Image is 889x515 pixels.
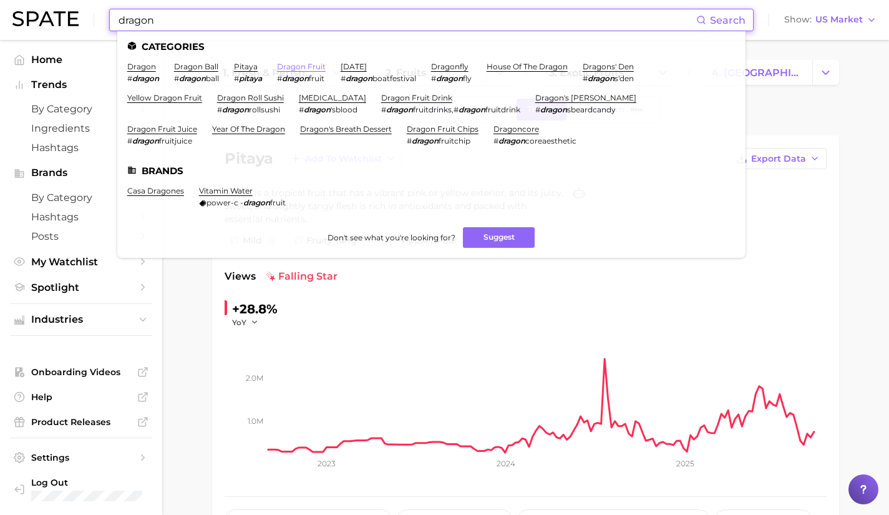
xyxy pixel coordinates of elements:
span: ball [206,74,219,83]
button: Suggest [463,227,535,248]
button: Change Category [812,60,839,85]
button: Trends [10,76,152,94]
input: Search here for a brand, industry, or ingredient [117,9,696,31]
span: fruitchip [439,136,470,145]
em: dragon [412,136,439,145]
span: boatfestival [372,74,416,83]
em: dragon [386,105,413,114]
tspan: 2025 [676,459,694,468]
span: Hashtags [31,211,131,223]
a: Ingredients [10,119,152,138]
li: Categories [127,41,736,52]
span: fruitdrink [485,105,520,114]
span: by Category [31,192,131,204]
em: dragon [243,198,270,207]
a: Product Releases [10,413,152,431]
a: Home [10,50,152,69]
a: by Category [10,99,152,119]
button: YoY [232,317,259,328]
span: coreaesthetic [525,136,576,145]
span: power-c - [206,198,243,207]
span: Don't see what you're looking for? [328,233,455,242]
span: fly [463,74,472,83]
a: Help [10,388,152,406]
em: dragon [179,74,206,83]
a: dragon fruit drink [381,93,452,102]
span: # [583,74,588,83]
tspan: 1.0m [248,416,263,426]
a: dragon fruit [277,62,326,71]
span: Settings [31,452,131,463]
span: Show [784,16,812,23]
div: +28.8% [232,299,278,319]
span: rollsushi [249,105,280,114]
em: dragon [132,136,159,145]
span: fruit [309,74,324,83]
em: dragon [346,74,372,83]
span: # [407,136,412,145]
em: dragon [132,74,159,83]
tspan: 2.0m [246,373,263,382]
a: Onboarding Videos [10,363,152,381]
span: Brands [31,167,131,179]
a: My Watchlist [10,252,152,272]
span: # [127,136,132,145]
span: 'sblood [331,105,357,114]
em: dragon [222,105,249,114]
a: dragon fruit chips [407,124,479,134]
em: dragon [588,74,615,83]
span: 4. [GEOGRAPHIC_DATA] [712,67,802,79]
span: # [174,74,179,83]
a: Posts [10,227,152,246]
em: pitaya [239,74,262,83]
span: fruitjuice [159,136,192,145]
span: Trends [31,79,131,91]
span: Views [225,269,256,284]
em: dragon [459,105,485,114]
a: 4. [GEOGRAPHIC_DATA] [701,60,812,85]
em: dragon [282,74,309,83]
span: Help [31,391,131,403]
a: vitamin water [199,186,253,195]
span: fruit [270,198,286,207]
tspan: 2023 [318,459,336,468]
span: Ingredients [31,122,131,134]
span: Search [710,14,746,26]
span: Industries [31,314,131,325]
a: [MEDICAL_DATA] [299,93,366,102]
a: dragon's [PERSON_NAME] [535,93,636,102]
a: dragon ball [174,62,218,71]
a: yellow dragon fruit [127,93,202,102]
span: # [381,105,386,114]
div: , [381,105,520,114]
span: sbeardcandy [567,105,616,114]
span: # [493,136,498,145]
button: Brands [10,164,152,182]
span: Hashtags [31,142,131,154]
a: dragons' den [583,62,634,71]
img: SPATE [12,11,79,26]
span: # [127,74,132,83]
a: [DATE] [341,62,367,71]
a: dragon's breath dessert [300,124,392,134]
span: US Market [815,16,863,23]
span: # [299,105,304,114]
em: dragon [498,136,525,145]
a: dragonfly [431,62,469,71]
span: Posts [31,230,131,242]
span: My Watchlist [31,256,131,268]
a: by Category [10,188,152,207]
span: # [234,74,239,83]
a: casa dragones [127,186,184,195]
a: dragoncore [493,124,539,134]
em: dragon [436,74,463,83]
a: Settings [10,448,152,467]
span: # [431,74,436,83]
a: dragon fruit juice [127,124,197,134]
span: Spotlight [31,282,131,293]
span: Home [31,54,131,66]
tspan: 2024 [497,459,515,468]
li: Brands [127,165,736,176]
a: Hashtags [10,207,152,227]
em: dragon [304,105,331,114]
